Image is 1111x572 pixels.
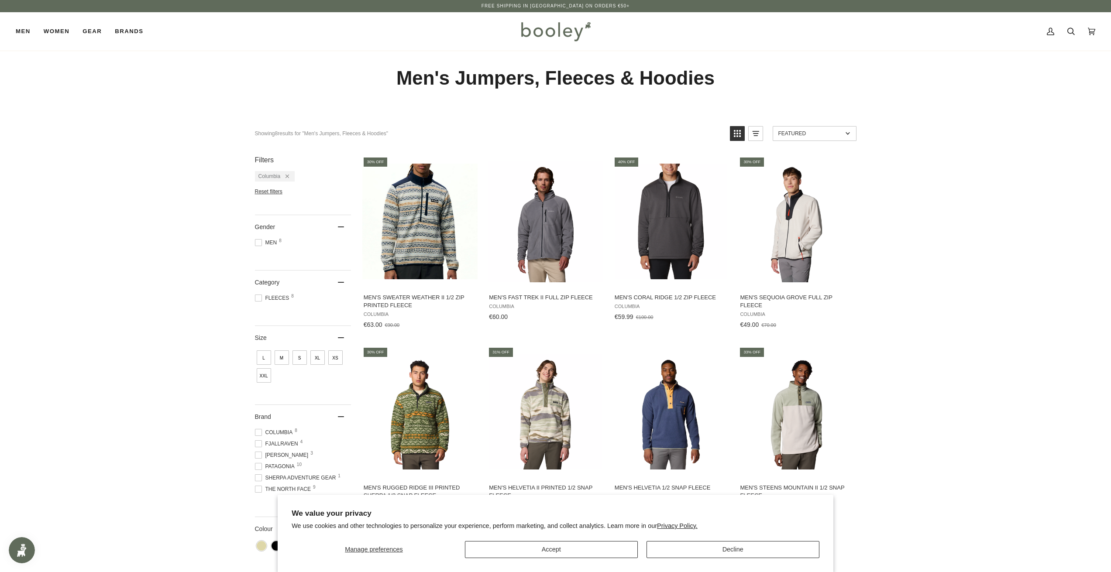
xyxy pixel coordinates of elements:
[613,346,729,514] a: Men's Helvetia 1/2 Snap Fleece
[740,321,759,328] span: €49.00
[310,451,313,456] span: 3
[740,294,853,309] span: Men's Sequoia Grove Full Zip Fleece
[255,239,280,247] span: Men
[613,354,729,470] img: Columbia Men's Helvetia 1/2 Snap Fleece Nocturnal - Booley Galway
[255,525,279,532] span: Colour
[255,451,311,459] span: [PERSON_NAME]
[362,156,478,332] a: Men's Sweater Weather II 1/2 Zip Printed Fleece
[255,462,297,470] span: Patagonia
[255,156,274,164] span: Filters
[657,522,698,529] a: Privacy Policy.
[255,188,351,195] li: Reset filters
[489,484,602,500] span: Men's Helvetia II Printed 1/2 Snap Fleece
[310,350,325,365] span: Size: XL
[255,428,296,436] span: Columbia
[292,541,456,558] button: Manage preferences
[364,312,477,317] span: Columbia
[275,130,278,137] b: 8
[255,440,301,448] span: Fjallraven
[615,494,728,500] span: Columbia
[773,126,856,141] a: Sort options
[108,12,150,51] a: Brands
[257,541,266,551] span: Colour: Beige
[748,126,763,141] a: View list mode
[313,485,316,490] span: 9
[300,440,303,444] span: 4
[16,27,31,36] span: Men
[258,173,281,179] span: Columbia
[778,130,843,137] span: Featured
[257,368,271,383] span: Size: XXL
[613,156,729,324] a: Men's Coral Ridge 1/2 Zip Fleece
[292,509,819,518] h2: We value your privacy
[517,19,594,44] img: Booley
[255,126,389,141] div: Showing results for "Men's Jumpers, Fleeces & Hoodies"
[761,322,776,328] span: €70.00
[280,173,289,179] div: Remove filter: Columbia
[364,321,382,328] span: €63.00
[44,27,69,36] span: Women
[37,12,76,51] a: Women
[255,66,856,90] h1: Men's Jumpers, Fleeces & Hoodies
[9,537,35,563] iframe: Button to open loyalty program pop-up
[255,223,275,230] span: Gender
[615,294,728,301] span: Men's Coral Ridge 1/2 Zip Fleece
[385,322,400,328] span: €90.00
[115,27,143,36] span: Brands
[615,484,728,492] span: Men's Helvetia 1/2 Snap Fleece
[292,350,307,365] span: Size: S
[489,294,602,301] span: Men's Fast Trek II Full Zip Fleece
[257,350,271,365] span: Size: L
[83,27,102,36] span: Gear
[488,161,603,282] img: Columbia Men's Fast Trek II Full Zip Fleece City Grey - Booley Galway
[364,348,388,357] div: 30% off
[362,346,478,522] a: Men's Rugged Ridge III Printed Sherpa 1/2 Snap Fleece
[739,346,854,522] a: Men's Steens Mountain II 1/2 Snap Fleece
[489,304,602,309] span: Columbia
[613,164,729,279] img: Columbia Men's Coral Ridge 1/2 Zip Fleece Shark - Booley Galway
[615,158,639,167] div: 40% off
[291,294,294,298] span: 8
[255,188,282,195] span: Reset filters
[489,313,508,320] span: €60.00
[647,541,819,558] button: Decline
[255,334,267,341] span: Size
[730,126,745,141] a: View grid mode
[364,294,477,309] span: Men's Sweater Weather II 1/2 Zip Printed Fleece
[364,158,388,167] div: 30% off
[739,156,854,332] a: Men's Sequoia Grove Full Zip Fleece
[488,354,603,470] img: Columbia Men's Helvetia II Printed 1/2 Snap Fleece Safari Rouge Valley - Booley Galway
[295,428,297,433] span: 8
[76,12,108,51] a: Gear
[489,348,513,357] div: 31% off
[740,312,853,317] span: Columbia
[362,354,478,470] img: Columbia Men's Rugged Ridge III Printed Sherpa 1/2 Snap Fleece Canteen / Madras Multi - Booley Ga...
[362,164,478,279] img: Columbia Men's Sweater Weather II 1/2 Zip Printed Fleece Dark Stone / Madras Multi - Booley Galway
[272,541,281,551] span: Colour: Black
[255,279,280,286] span: Category
[255,294,292,302] span: Fleeces
[16,12,37,51] a: Men
[328,350,343,365] span: Size: XS
[482,3,629,10] p: Free Shipping in [GEOGRAPHIC_DATA] on Orders €50+
[615,313,633,320] span: €59.99
[255,413,271,420] span: Brand
[740,484,853,500] span: Men's Steens Mountain II 1/2 Snap Fleece
[292,522,819,530] p: We use cookies and other technologies to personalize your experience, perform marketing, and coll...
[488,156,603,324] a: Men's Fast Trek II Full Zip Fleece
[488,346,603,522] a: Men's Helvetia II Printed 1/2 Snap Fleece
[279,239,282,243] span: 8
[364,484,477,500] span: Men's Rugged Ridge III Printed Sherpa 1/2 Snap Fleece
[297,462,302,467] span: 10
[255,485,313,493] span: The North Face
[740,348,764,357] div: 33% off
[255,474,339,482] span: Sherpa Adventure Gear
[740,158,764,167] div: 30% off
[275,350,289,365] span: Size: M
[636,315,654,320] span: €100.00
[345,546,402,553] span: Manage preferences
[465,541,638,558] button: Accept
